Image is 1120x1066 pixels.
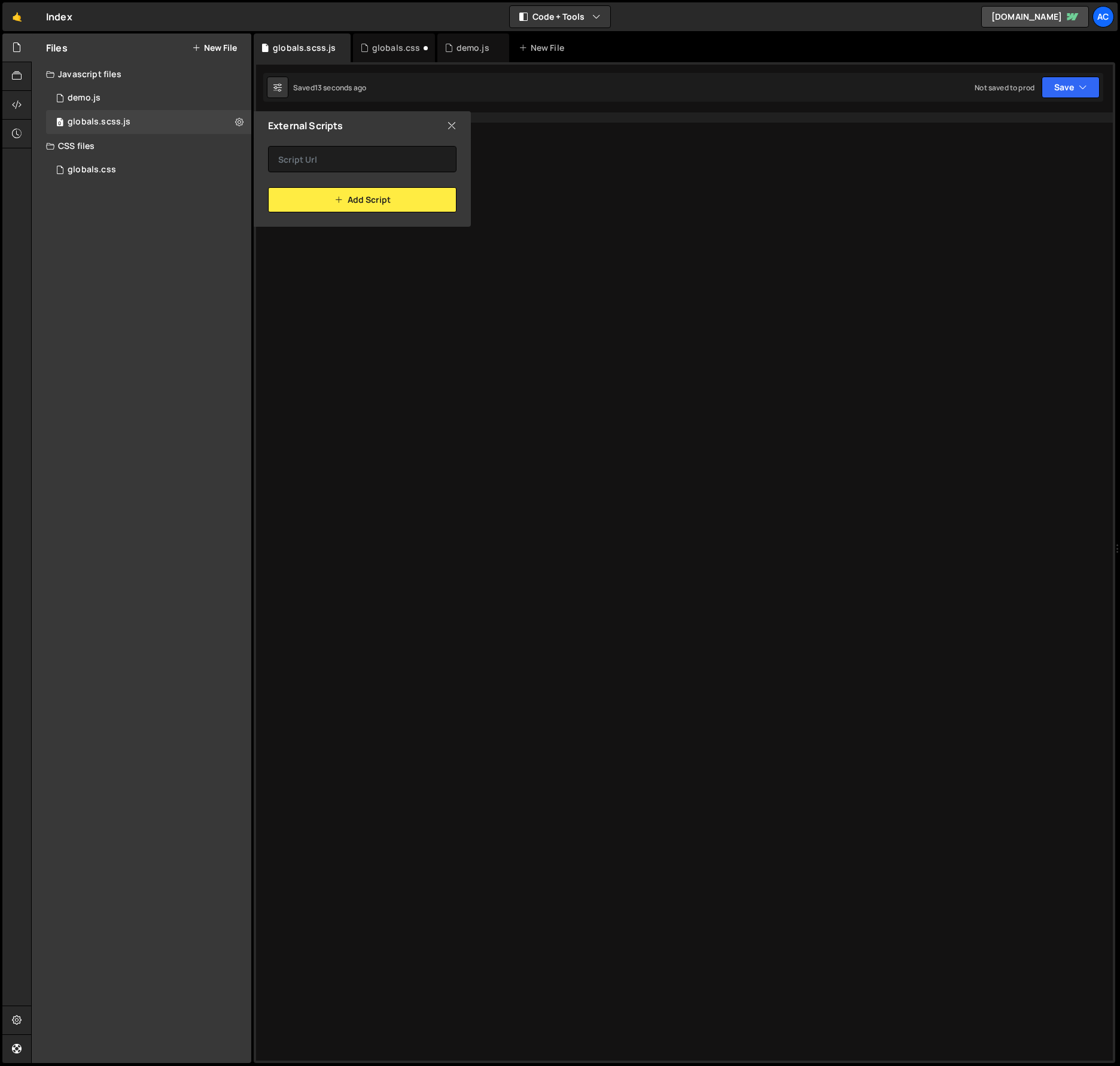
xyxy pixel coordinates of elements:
div: demo.js [456,42,489,54]
button: Code + Tools [510,6,610,28]
input: Script Url [268,146,456,172]
div: 13 seconds ago [315,83,366,93]
div: globals.scss.js [273,42,336,54]
h2: Files [46,41,68,54]
div: New File [519,42,569,54]
div: Index [46,10,72,24]
span: 0 [56,118,63,128]
a: 🤙 [2,2,32,31]
button: New File [192,43,237,53]
div: Not saved to prod [975,83,1034,93]
div: Javascript files [32,62,251,86]
div: globals.css [372,42,421,54]
h2: External Scripts [268,119,343,132]
a: Ac [1092,6,1114,28]
a: [DOMAIN_NAME] [981,6,1089,28]
div: Saved [293,83,366,93]
div: 17340/48151.css [46,158,251,182]
div: demo.js [68,93,101,103]
div: globals.css [68,165,116,175]
div: 17340/48149.js [46,86,251,110]
div: CSS files [32,134,251,158]
div: 17340/48295.js [46,110,251,134]
button: Add Script [268,187,456,212]
div: globals.scss.js [68,117,130,127]
button: Save [1042,77,1100,98]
